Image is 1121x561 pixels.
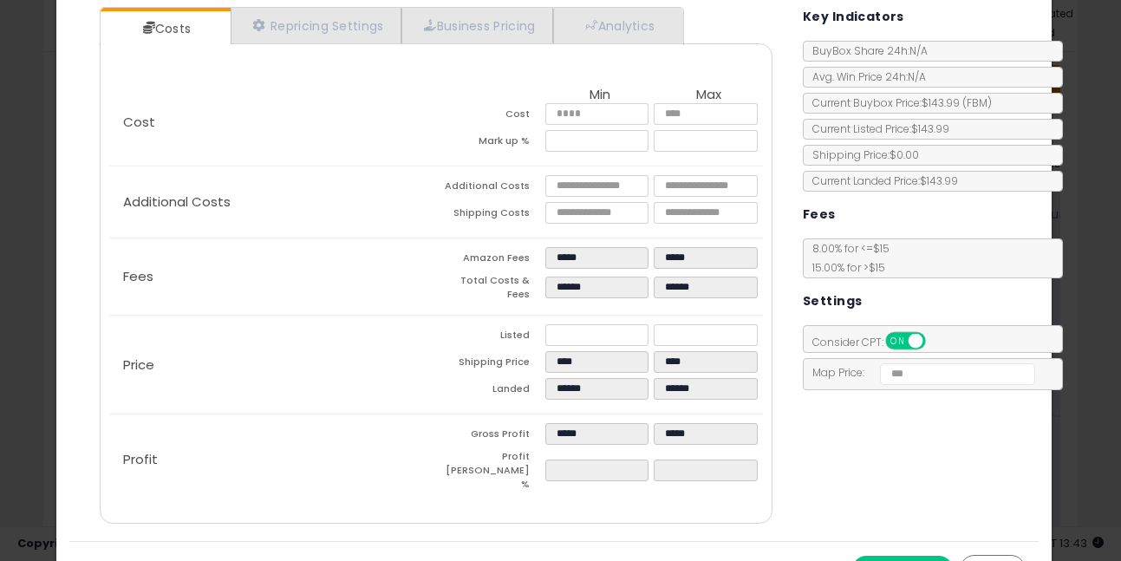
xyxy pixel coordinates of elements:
td: Profit [PERSON_NAME] % [436,450,545,496]
td: Shipping Costs [436,202,545,229]
td: Amazon Fees [436,247,545,274]
span: Shipping Price: $0.00 [804,147,919,162]
p: Price [109,358,436,372]
span: Map Price: [804,365,1035,380]
td: Gross Profit [436,423,545,450]
a: Repricing Settings [231,8,402,43]
span: ( FBM ) [962,95,992,110]
td: Mark up % [436,130,545,157]
p: Fees [109,270,436,284]
h5: Settings [803,290,862,312]
a: Analytics [553,8,681,43]
p: Profit [109,453,436,466]
span: OFF [922,334,950,349]
span: $143.99 [922,95,992,110]
th: Max [654,88,763,103]
span: BuyBox Share 24h: N/A [804,43,928,58]
span: ON [887,334,909,349]
p: Cost [109,115,436,129]
span: 8.00 % for <= $15 [804,241,890,275]
td: Listed [436,324,545,351]
a: Business Pricing [401,8,553,43]
span: Avg. Win Price 24h: N/A [804,69,926,84]
span: Current Listed Price: $143.99 [804,121,949,136]
span: Current Landed Price: $143.99 [804,173,958,188]
td: Additional Costs [436,175,545,202]
td: Shipping Price [436,351,545,378]
span: Consider CPT: [804,335,948,349]
span: Current Buybox Price: [804,95,992,110]
h5: Key Indicators [803,6,904,28]
p: Additional Costs [109,195,436,209]
td: Landed [436,378,545,405]
td: Cost [436,103,545,130]
h5: Fees [803,204,836,225]
span: 15.00 % for > $15 [804,260,885,275]
a: Costs [101,11,229,46]
th: Min [545,88,655,103]
td: Total Costs & Fees [436,274,545,306]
